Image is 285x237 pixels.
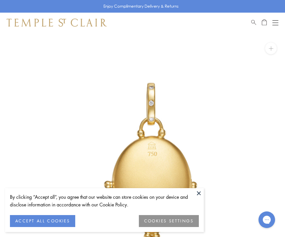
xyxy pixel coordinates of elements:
[10,193,199,208] div: By clicking “Accept all”, you agree that our website can store cookies on your device and disclos...
[272,19,278,27] button: Open navigation
[10,215,75,227] button: ACCEPT ALL COOKIES
[139,215,199,227] button: COOKIES SETTINGS
[103,3,179,10] p: Enjoy Complimentary Delivery & Returns
[251,19,256,27] a: Search
[255,209,278,230] iframe: Gorgias live chat messenger
[262,19,267,27] a: Open Shopping Bag
[7,19,107,27] img: Temple St. Clair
